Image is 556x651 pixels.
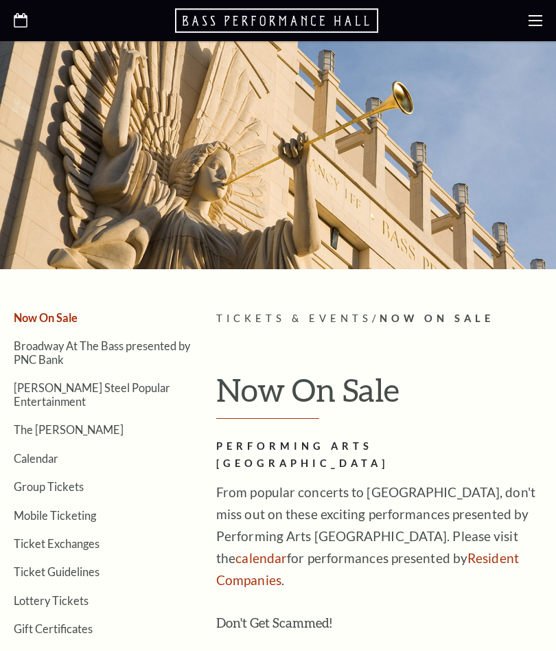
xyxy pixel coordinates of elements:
[14,537,100,550] a: Ticket Exchanges
[216,481,542,591] p: From popular concerts to [GEOGRAPHIC_DATA], don't miss out on these exciting performances present...
[14,339,190,365] a: Broadway At The Bass presented by PNC Bank
[14,594,89,607] a: Lottery Tickets
[14,452,58,465] a: Calendar
[14,423,124,436] a: The [PERSON_NAME]
[216,612,542,634] h3: Don't Get Scammed!
[14,480,84,493] a: Group Tickets
[216,312,372,324] span: Tickets & Events
[14,509,96,522] a: Mobile Ticketing
[380,312,494,324] span: Now On Sale
[216,372,542,419] h1: Now On Sale
[216,438,542,472] h2: Performing Arts [GEOGRAPHIC_DATA]
[14,565,100,578] a: Ticket Guidelines
[216,310,542,328] p: /
[14,622,93,635] a: Gift Certificates
[216,550,519,588] a: Resident Companies
[14,311,78,324] a: Now On Sale
[235,550,287,566] a: calendar
[14,381,170,407] a: [PERSON_NAME] Steel Popular Entertainment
